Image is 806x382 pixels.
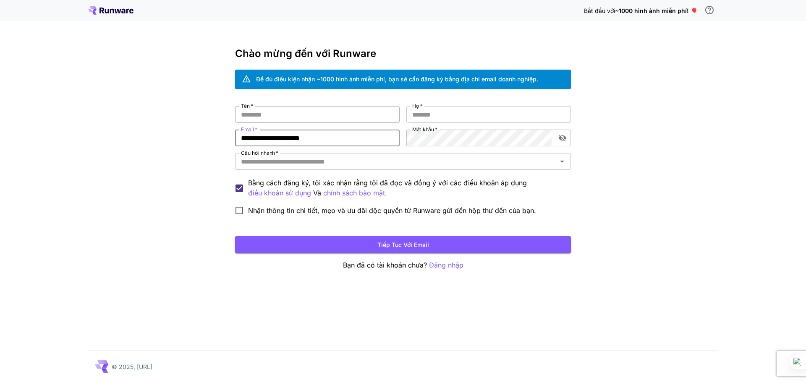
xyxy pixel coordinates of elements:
[235,47,376,60] font: Chào mừng đến với Runware
[343,261,427,269] font: Bạn đã có tài khoản chưa?
[256,75,538,83] font: Để đủ điều kiện nhận ~1000 hình ảnh miễn phí, bạn sẽ cần đăng ký bằng địa chỉ email doanh nghiệp.
[241,150,275,156] font: Câu hỏi nhanh
[313,189,321,197] font: Và
[412,126,434,133] font: Mật khẩu
[112,363,152,370] font: © 2025, [URL]
[248,189,311,197] font: điều khoản sử dụng
[555,130,570,146] button: bật/tắt hiển thị mật khẩu
[235,236,571,253] button: Tiếp tục với email
[377,241,429,248] font: Tiếp tục với email
[556,156,568,167] button: Mở
[248,179,527,187] font: Bằng cách đăng ký, tôi xác nhận rằng tôi đã đọc và đồng ý với các điều khoản áp dụng
[248,206,536,215] font: Nhận thông tin chi tiết, mẹo và ưu đãi độc quyền từ Runware gửi đến hộp thư đến của bạn.
[323,189,387,197] font: chính sách bảo mật.
[248,188,311,198] button: Bằng cách đăng ký, tôi xác nhận rằng tôi đã đọc và đồng ý với các điều khoản áp dụng Và chính sác...
[429,260,463,270] button: Đăng nhập
[701,2,718,18] button: Để đủ điều kiện nhận tín dụng miễn phí, bạn cần đăng ký bằng địa chỉ email doanh nghiệp và nhấp v...
[412,103,419,109] font: Họ
[429,261,463,269] font: Đăng nhập
[584,7,615,14] font: Bắt đầu với
[615,7,698,14] font: ~1000 hình ảnh miễn phí! 🎈
[241,103,249,109] font: Tên
[323,188,387,198] button: Bằng cách đăng ký, tôi xác nhận rằng tôi đã đọc và đồng ý với các điều khoản áp dụng điều khoản s...
[241,126,254,133] font: Email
